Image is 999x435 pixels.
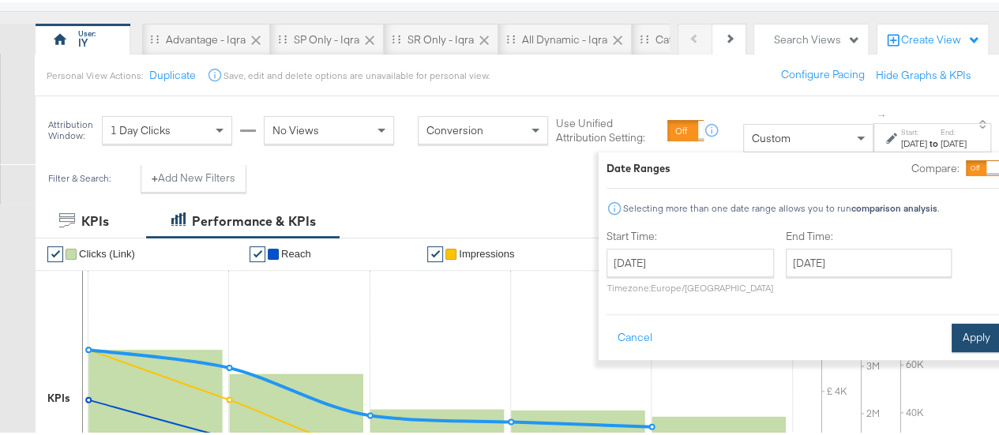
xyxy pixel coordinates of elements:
div: [DATE] [901,135,927,148]
button: Duplicate [148,66,195,81]
label: Use Unified Attribution Setting: [556,114,661,143]
div: Drag to reorder tab [150,32,159,41]
div: Drag to reorder tab [506,32,515,41]
strong: to [927,135,941,147]
div: Drag to reorder tab [278,32,287,41]
a: ✔ [427,244,443,260]
div: Create View [901,30,980,46]
div: Attribution Window: [47,117,94,139]
label: Start Time: [607,227,774,242]
label: End: [941,125,967,135]
button: Configure Pacing [770,58,876,87]
div: SP only - Iqra [294,30,359,45]
div: IY [78,33,88,48]
span: ↑ [875,111,890,116]
div: Drag to reorder tab [640,32,648,41]
span: Custom [752,129,791,143]
button: Cancel [607,321,663,350]
span: Conversion [426,121,483,135]
div: Catalog Sales [655,30,721,45]
div: All Dynamic - Iqra [522,30,607,45]
span: 1 Day Clicks [111,121,171,135]
a: ✔ [47,244,63,260]
div: Personal View Actions: [47,67,142,80]
span: Reach [281,246,311,257]
div: SR only - Iqra [407,30,474,45]
button: Hide Graphs & KPIs [876,66,971,81]
div: Date Ranges [607,159,670,174]
div: Performance & KPIs [192,210,316,228]
div: Advantage - Iqra [166,30,246,45]
span: Impressions [459,246,514,257]
strong: + [152,168,158,183]
label: Compare: [911,159,960,174]
span: Clicks (Link) [79,246,135,257]
span: No Views [272,121,319,135]
div: Selecting more than one date range allows you to run . [622,201,940,212]
div: KPIs [81,210,109,228]
label: End Time: [786,227,958,242]
div: Search Views [774,30,860,45]
button: +Add New Filters [141,162,246,190]
div: Drag to reorder tab [392,32,400,41]
div: Filter & Search: [47,171,111,182]
strong: comparison analysis [851,200,937,212]
label: Start: [901,125,927,135]
p: Timezone: Europe/[GEOGRAPHIC_DATA] [607,279,774,291]
a: ✔ [250,244,265,260]
div: KPIs [47,388,70,403]
div: [DATE] [941,135,967,148]
div: Save, edit and delete options are unavailable for personal view. [223,67,489,80]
